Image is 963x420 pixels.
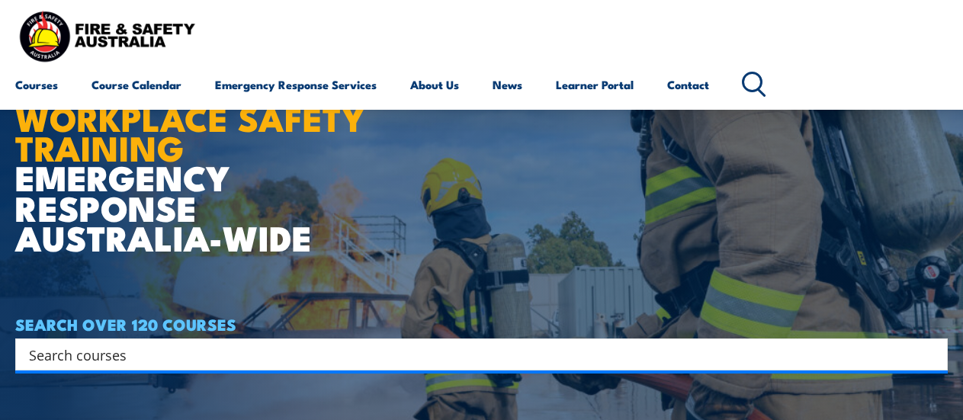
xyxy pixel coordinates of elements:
[556,66,634,103] a: Learner Portal
[921,344,942,365] button: Search magnifier button
[15,91,365,173] strong: WORKPLACE SAFETY TRAINING
[667,66,709,103] a: Contact
[15,66,58,103] a: Courses
[410,66,459,103] a: About Us
[91,66,181,103] a: Course Calendar
[15,64,388,252] h1: EMERGENCY RESPONSE AUSTRALIA-WIDE
[493,66,522,103] a: News
[29,343,914,366] input: Search input
[32,344,917,365] form: Search form
[15,316,948,332] h4: SEARCH OVER 120 COURSES
[215,66,377,103] a: Emergency Response Services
